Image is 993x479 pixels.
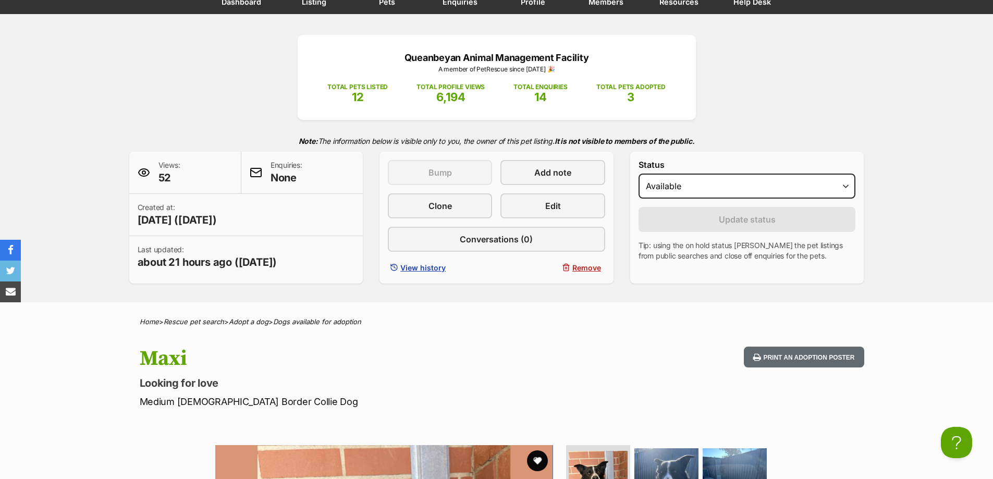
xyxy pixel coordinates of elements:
[500,160,605,185] a: Add note
[639,207,856,232] button: Update status
[596,82,666,92] p: TOTAL PETS ADOPTED
[388,227,605,252] a: Conversations (0)
[352,90,364,104] span: 12
[114,318,880,326] div: > > >
[719,213,776,226] span: Update status
[400,262,446,273] span: View history
[140,347,581,371] h1: Maxi
[513,82,567,92] p: TOTAL ENQUIRIES
[138,255,277,269] span: about 21 hours ago ([DATE])
[273,317,361,326] a: Dogs available for adoption
[164,317,224,326] a: Rescue pet search
[428,200,452,212] span: Clone
[388,193,492,218] a: Clone
[327,82,388,92] p: TOTAL PETS LISTED
[416,82,485,92] p: TOTAL PROFILE VIEWS
[534,166,571,179] span: Add note
[299,137,318,145] strong: Note:
[527,450,548,471] button: favourite
[428,166,452,179] span: Bump
[388,260,492,275] a: View history
[313,65,680,74] p: A member of PetRescue since [DATE] 🎉
[388,160,492,185] button: Bump
[229,317,268,326] a: Adopt a dog
[639,160,856,169] label: Status
[555,137,695,145] strong: It is not visible to members of the public.
[545,200,561,212] span: Edit
[138,244,277,269] p: Last updated:
[140,376,581,390] p: Looking for love
[313,51,680,65] p: Queanbeyan Animal Management Facility
[500,193,605,218] a: Edit
[271,170,302,185] span: None
[158,170,180,185] span: 52
[500,260,605,275] button: Remove
[158,160,180,185] p: Views:
[639,240,856,261] p: Tip: using the on hold status [PERSON_NAME] the pet listings from public searches and close off e...
[271,160,302,185] p: Enquiries:
[627,90,634,104] span: 3
[138,213,217,227] span: [DATE] ([DATE])
[941,427,972,458] iframe: Help Scout Beacon - Open
[460,233,533,245] span: Conversations (0)
[744,347,864,368] button: Print an adoption poster
[129,130,864,152] p: The information below is visible only to you, the owner of this pet listing.
[140,395,581,409] p: Medium [DEMOGRAPHIC_DATA] Border Collie Dog
[572,262,601,273] span: Remove
[534,90,547,104] span: 14
[436,90,465,104] span: 6,194
[138,202,217,227] p: Created at:
[140,317,159,326] a: Home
